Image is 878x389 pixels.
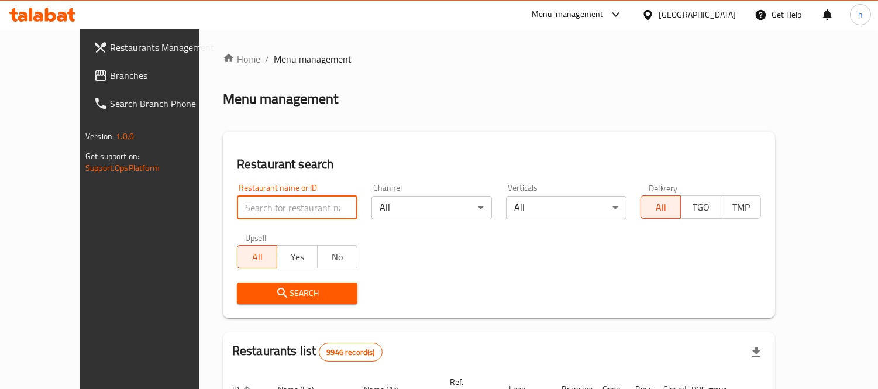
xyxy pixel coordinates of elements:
[84,61,226,89] a: Branches
[237,245,277,268] button: All
[319,347,381,358] span: 9946 record(s)
[858,8,863,21] span: h
[223,52,260,66] a: Home
[245,233,267,242] label: Upsell
[265,52,269,66] li: /
[532,8,604,22] div: Menu-management
[84,33,226,61] a: Restaurants Management
[110,68,217,82] span: Branches
[274,52,352,66] span: Menu management
[237,156,761,173] h2: Restaurant search
[742,338,770,366] div: Export file
[223,89,338,108] h2: Menu management
[659,8,736,21] div: [GEOGRAPHIC_DATA]
[85,149,139,164] span: Get support on:
[277,245,317,268] button: Yes
[680,195,721,219] button: TGO
[84,89,226,118] a: Search Branch Phone
[282,249,312,266] span: Yes
[232,342,383,362] h2: Restaurants list
[237,283,357,304] button: Search
[116,129,134,144] span: 1.0.0
[726,199,756,216] span: TMP
[506,196,626,219] div: All
[237,196,357,219] input: Search for restaurant name or ID..
[223,52,775,66] nav: breadcrumb
[721,195,761,219] button: TMP
[85,129,114,144] span: Version:
[641,195,681,219] button: All
[371,196,492,219] div: All
[242,249,273,266] span: All
[686,199,716,216] span: TGO
[319,343,382,362] div: Total records count
[322,249,353,266] span: No
[110,40,217,54] span: Restaurants Management
[246,286,348,301] span: Search
[110,97,217,111] span: Search Branch Phone
[649,184,678,192] label: Delivery
[646,199,676,216] span: All
[85,160,160,175] a: Support.OpsPlatform
[317,245,357,268] button: No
